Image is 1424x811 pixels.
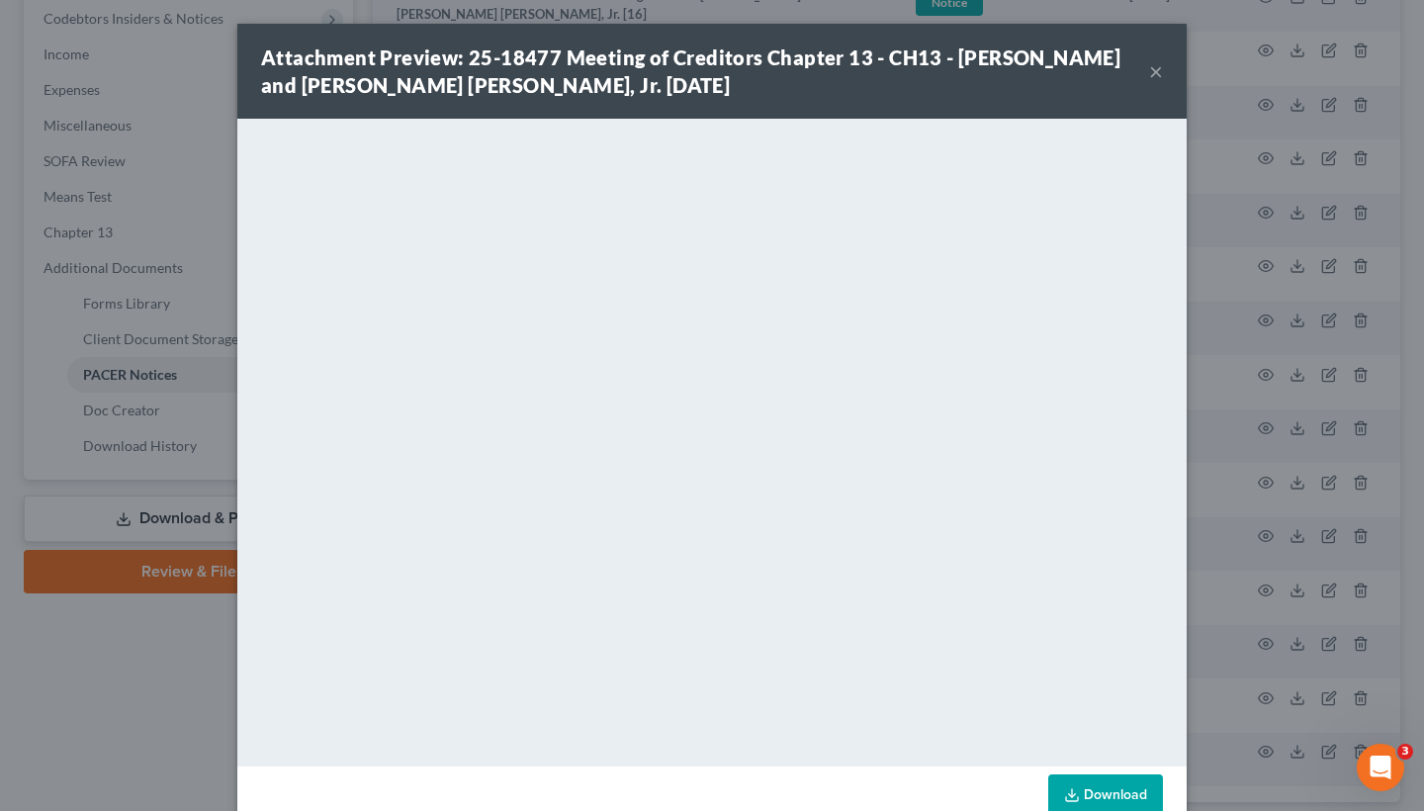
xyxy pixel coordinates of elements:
strong: Attachment Preview: 25-18477 Meeting of Creditors Chapter 13 - CH13 - [PERSON_NAME] and [PERSON_N... [261,45,1120,97]
iframe: Intercom live chat [1357,744,1404,791]
button: × [1149,59,1163,83]
span: 3 [1397,744,1413,760]
iframe: <object ng-attr-data='[URL][DOMAIN_NAME]' type='application/pdf' width='100%' height='650px'></ob... [237,119,1187,762]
